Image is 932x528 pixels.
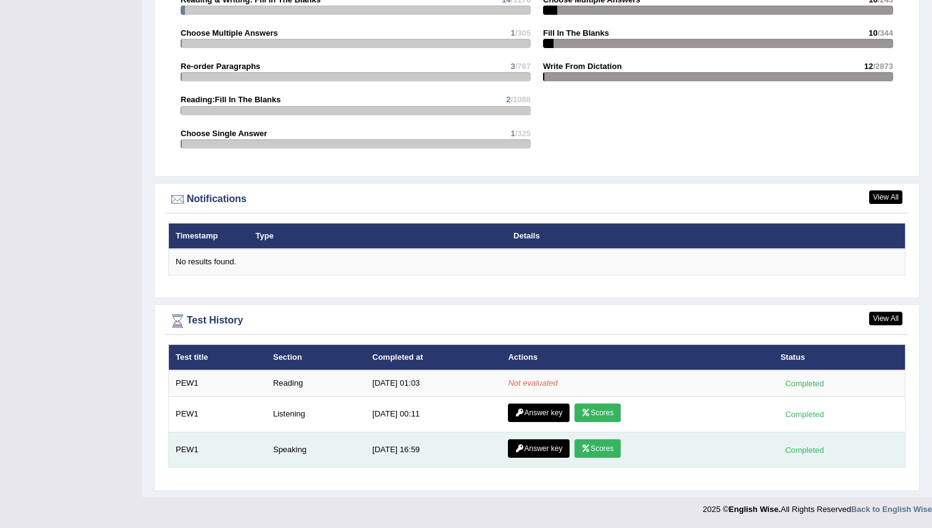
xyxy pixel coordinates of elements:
td: [DATE] 01:03 [366,370,501,396]
th: Section [266,344,366,370]
td: Reading [266,370,366,396]
td: [DATE] 16:59 [366,432,501,468]
th: Timestamp [169,223,249,249]
th: Completed at [366,344,501,370]
span: /2873 [873,62,893,71]
strong: English Wise. [729,505,780,514]
td: Speaking [266,432,366,468]
span: 10 [869,28,877,38]
a: Scores [574,439,620,458]
div: Completed [780,377,828,390]
td: PEW1 [169,396,266,432]
span: 2 [506,95,510,104]
a: Back to English Wise [851,505,932,514]
th: Test title [169,344,266,370]
strong: Write From Dictation [543,62,622,71]
th: Actions [501,344,774,370]
td: Listening [266,396,366,432]
a: View All [869,312,902,325]
span: 12 [864,62,873,71]
div: Completed [780,408,828,421]
div: No results found. [176,256,898,268]
th: Details [507,223,831,249]
td: [DATE] 00:11 [366,396,501,432]
span: /1088 [510,95,531,104]
div: Test History [168,312,905,330]
strong: Re-order Paragraphs [181,62,260,71]
span: 1 [510,129,515,138]
div: Notifications [168,190,905,209]
div: 2025 © All Rights Reserved [703,497,932,515]
strong: Reading:Fill In The Blanks [181,95,281,104]
span: /325 [515,129,531,138]
th: Status [774,344,905,370]
span: /767 [515,62,531,71]
a: Answer key [508,439,569,458]
a: Scores [574,404,620,422]
div: Completed [780,444,828,457]
span: /344 [878,28,893,38]
span: /305 [515,28,531,38]
strong: Choose Single Answer [181,129,267,138]
a: View All [869,190,902,204]
td: PEW1 [169,370,266,396]
span: 3 [510,62,515,71]
strong: Fill In The Blanks [543,28,609,38]
em: Not evaluated [508,378,557,388]
th: Type [249,223,507,249]
span: 1 [510,28,515,38]
td: PEW1 [169,432,266,468]
a: Answer key [508,404,569,422]
strong: Choose Multiple Answers [181,28,278,38]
